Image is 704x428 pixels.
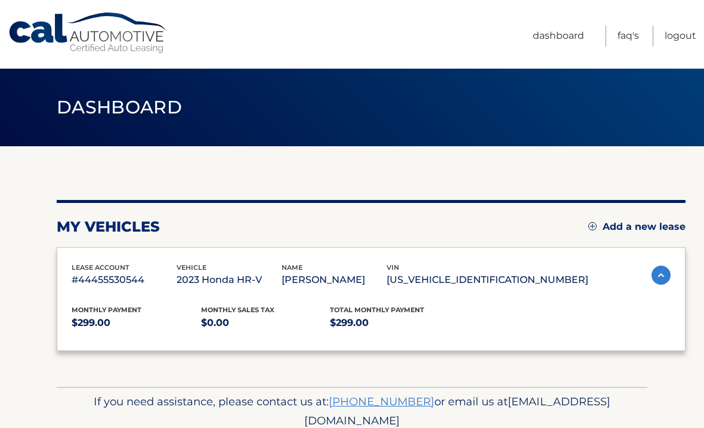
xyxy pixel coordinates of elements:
[330,315,459,331] p: $299.00
[57,218,160,236] h2: my vehicles
[177,263,206,272] span: vehicle
[651,266,671,285] img: accordion-active.svg
[533,26,584,47] a: Dashboard
[8,12,169,54] a: Cal Automotive
[177,272,282,288] p: 2023 Honda HR-V
[665,26,696,47] a: Logout
[588,222,597,230] img: add.svg
[387,263,399,272] span: vin
[72,263,129,272] span: lease account
[201,306,274,314] span: Monthly sales Tax
[329,395,434,408] a: [PHONE_NUMBER]
[72,306,141,314] span: Monthly Payment
[617,26,639,47] a: FAQ's
[282,272,387,288] p: [PERSON_NAME]
[72,272,177,288] p: #44455530544
[57,96,182,118] span: Dashboard
[387,272,588,288] p: [US_VEHICLE_IDENTIFICATION_NUMBER]
[282,263,302,272] span: name
[330,306,424,314] span: Total Monthly Payment
[304,395,610,427] span: [EMAIL_ADDRESS][DOMAIN_NAME]
[201,315,331,331] p: $0.00
[72,315,201,331] p: $299.00
[588,221,686,233] a: Add a new lease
